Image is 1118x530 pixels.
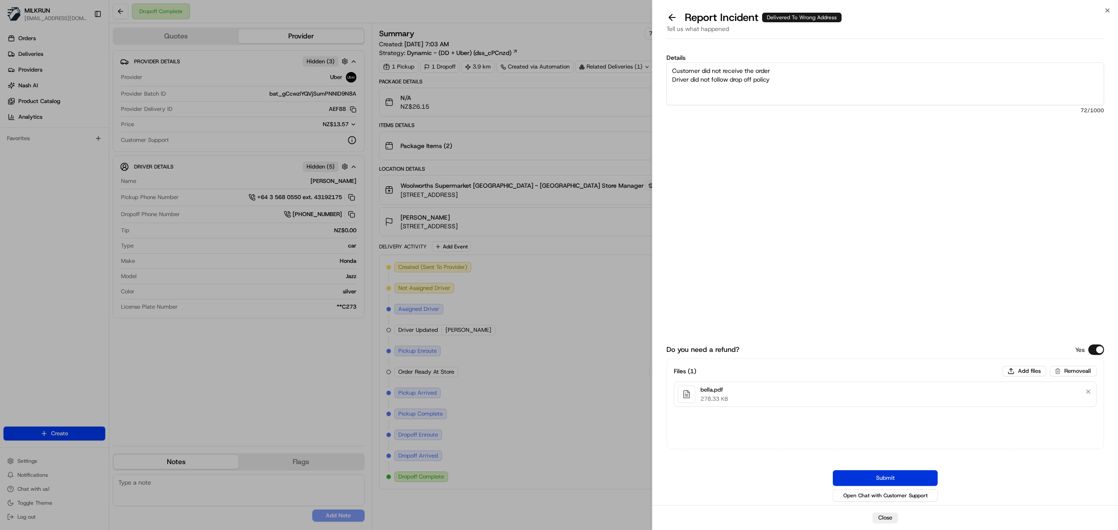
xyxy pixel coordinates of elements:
p: Report Incident [685,10,842,24]
span: 72 /1000 [666,107,1104,114]
h3: Files ( 1 ) [674,367,696,375]
button: Submit [833,470,938,486]
button: Close [873,513,898,523]
button: Add files [1003,366,1046,376]
button: Remove file [1082,385,1094,398]
button: Removeall [1050,366,1097,376]
p: 278.33 KB [700,395,728,403]
p: bella.pdf [700,385,728,394]
label: Details [666,55,1104,61]
div: Delivered To Wrong Address [762,13,842,22]
p: Yes [1075,345,1085,354]
textarea: Customer did not receive the order Driver did not follow drop off policy [666,62,1104,105]
button: Open Chat with Customer Support [833,489,938,502]
div: Tell us what happened [666,24,1104,39]
label: Do you need a refund? [666,344,739,355]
